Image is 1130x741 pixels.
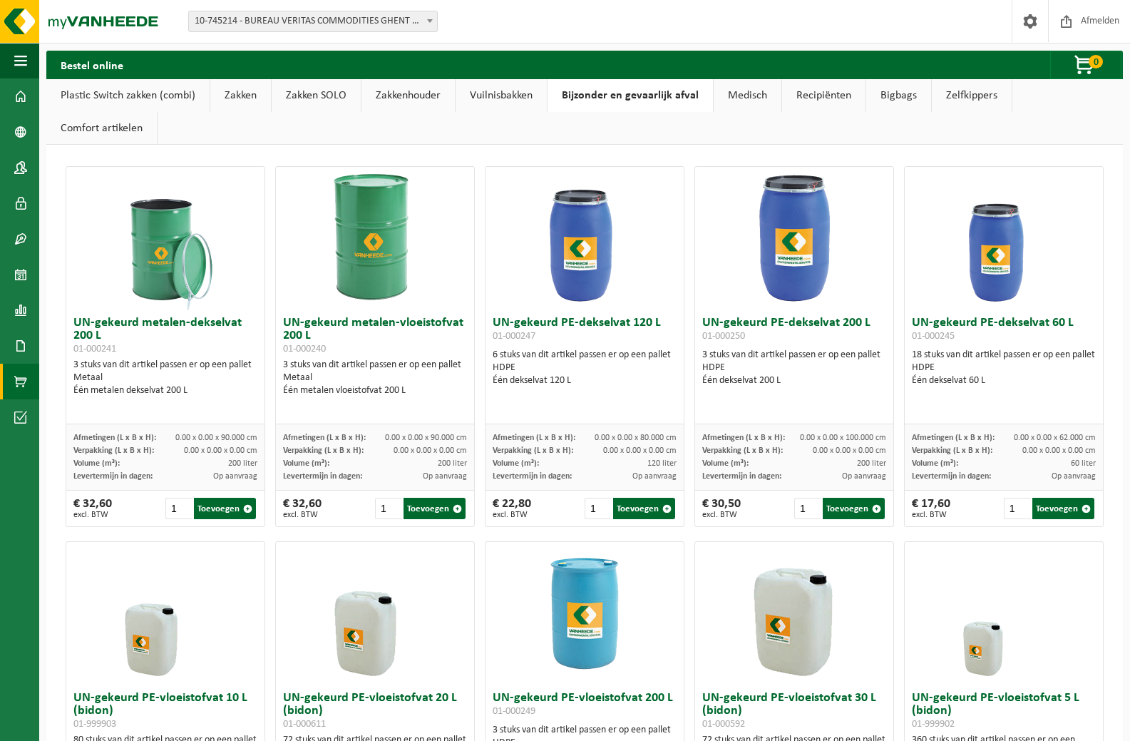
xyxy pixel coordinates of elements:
div: 6 stuks van dit artikel passen er op een pallet [493,349,676,387]
span: Volume (m³): [73,459,120,468]
h3: UN-gekeurd PE-vloeistofvat 5 L (bidon) [912,692,1095,730]
h3: UN-gekeurd PE-vloeistofvat 20 L (bidon) [283,692,466,730]
input: 1 [165,498,192,519]
input: 1 [1004,498,1031,519]
span: 0.00 x 0.00 x 0.00 cm [813,446,886,455]
span: excl. BTW [283,511,322,519]
div: € 32,60 [73,498,112,519]
img: 01-999902 [933,542,1075,685]
span: excl. BTW [702,511,741,519]
a: Zakkenhouder [361,79,455,112]
span: 01-000611 [283,719,326,730]
img: 01-000249 [513,542,656,685]
span: excl. BTW [912,511,950,519]
span: 200 liter [857,459,886,468]
button: Toevoegen [823,498,885,519]
button: 0 [1050,51,1121,79]
img: 01-000250 [723,167,866,310]
a: Bigbags [866,79,931,112]
span: 0.00 x 0.00 x 0.00 cm [184,446,257,455]
span: Levertermijn in dagen: [912,472,991,481]
span: Op aanvraag [1052,472,1096,481]
span: 0.00 x 0.00 x 62.000 cm [1014,434,1096,442]
div: Één dekselvat 60 L [912,374,1095,387]
a: Bijzonder en gevaarlijk afval [548,79,713,112]
img: 01-000241 [94,167,237,310]
span: Levertermijn in dagen: [283,472,362,481]
img: 01-999903 [94,542,237,685]
img: 01-000247 [513,167,656,310]
div: € 32,60 [283,498,322,519]
span: 01-000245 [912,331,955,342]
h2: Bestel online [46,51,138,78]
h3: UN-gekeurd PE-vloeistofvat 200 L [493,692,676,720]
span: 120 liter [647,459,677,468]
span: Afmetingen (L x B x H): [73,434,156,442]
div: 3 stuks van dit artikel passen er op een pallet [73,359,257,397]
input: 1 [794,498,821,519]
span: Levertermijn in dagen: [493,472,572,481]
div: Één dekselvat 200 L [702,374,885,387]
span: 60 liter [1071,459,1096,468]
div: 18 stuks van dit artikel passen er op een pallet [912,349,1095,387]
a: Vuilnisbakken [456,79,547,112]
span: 0.00 x 0.00 x 0.00 cm [394,446,467,455]
h3: UN-gekeurd metalen-dekselvat 200 L [73,317,257,355]
span: Volume (m³): [912,459,958,468]
span: 01-999903 [73,719,116,730]
span: 10-745214 - BUREAU VERITAS COMMODITIES GHENT NV [189,11,437,31]
a: Comfort artikelen [46,112,157,145]
span: Volume (m³): [493,459,539,468]
div: € 30,50 [702,498,741,519]
h3: UN-gekeurd PE-dekselvat 60 L [912,317,1095,345]
span: Afmetingen (L x B x H): [283,434,366,442]
span: Verpakking (L x B x H): [73,446,154,455]
span: Levertermijn in dagen: [702,472,781,481]
button: Toevoegen [404,498,466,519]
span: Verpakking (L x B x H): [702,446,783,455]
span: 01-000250 [702,331,745,342]
h3: UN-gekeurd PE-dekselvat 120 L [493,317,676,345]
span: 0.00 x 0.00 x 90.000 cm [175,434,257,442]
a: Plastic Switch zakken (combi) [46,79,210,112]
span: 01-000247 [493,331,535,342]
a: Zakken [210,79,271,112]
span: 200 liter [228,459,257,468]
div: Één dekselvat 120 L [493,374,676,387]
input: 1 [375,498,402,519]
span: 01-000240 [283,344,326,354]
div: Metaal [73,372,257,384]
span: 01-999902 [912,719,955,730]
span: Op aanvraag [213,472,257,481]
img: 01-000240 [304,167,446,310]
span: Afmetingen (L x B x H): [702,434,785,442]
span: excl. BTW [73,511,112,519]
span: Verpakking (L x B x H): [493,446,573,455]
div: HDPE [702,362,885,374]
a: Zelfkippers [932,79,1012,112]
span: Op aanvraag [632,472,677,481]
button: Toevoegen [613,498,675,519]
span: 0.00 x 0.00 x 0.00 cm [603,446,677,455]
button: Toevoegen [1032,498,1094,519]
div: 3 stuks van dit artikel passen er op een pallet [702,349,885,387]
span: 01-000592 [702,719,745,730]
div: Één metalen dekselvat 200 L [73,384,257,397]
span: excl. BTW [493,511,531,519]
img: 01-000245 [933,167,1075,310]
span: 0 [1089,55,1103,68]
div: HDPE [493,362,676,374]
span: 0.00 x 0.00 x 90.000 cm [385,434,467,442]
span: 0.00 x 0.00 x 100.000 cm [800,434,886,442]
a: Zakken SOLO [272,79,361,112]
button: Toevoegen [194,498,256,519]
h3: UN-gekeurd PE-dekselvat 200 L [702,317,885,345]
span: Verpakking (L x B x H): [283,446,364,455]
img: 01-000592 [723,542,866,685]
span: 10-745214 - BUREAU VERITAS COMMODITIES GHENT NV [188,11,438,32]
span: Verpakking (L x B x H): [912,446,992,455]
span: 0.00 x 0.00 x 0.00 cm [1022,446,1096,455]
div: 3 stuks van dit artikel passen er op een pallet [283,359,466,397]
div: Metaal [283,372,466,384]
a: Medisch [714,79,781,112]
